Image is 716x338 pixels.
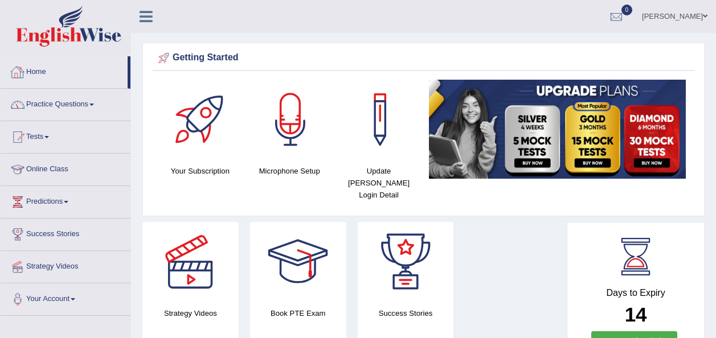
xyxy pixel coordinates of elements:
[251,165,329,177] h4: Microphone Setup
[250,307,346,319] h4: Book PTE Exam
[358,307,454,319] h4: Success Stories
[1,251,130,279] a: Strategy Videos
[1,56,128,85] a: Home
[1,121,130,150] a: Tests
[1,186,130,215] a: Predictions
[1,89,130,117] a: Practice Questions
[1,219,130,247] a: Success Stories
[156,50,692,67] div: Getting Started
[621,5,633,15] span: 0
[340,165,418,201] h4: Update [PERSON_NAME] Login Detail
[625,303,647,325] b: 14
[429,80,686,179] img: small5.jpg
[580,288,692,298] h4: Days to Expiry
[1,154,130,182] a: Online Class
[161,165,239,177] h4: Your Subscription
[1,283,130,312] a: Your Account
[142,307,239,319] h4: Strategy Videos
